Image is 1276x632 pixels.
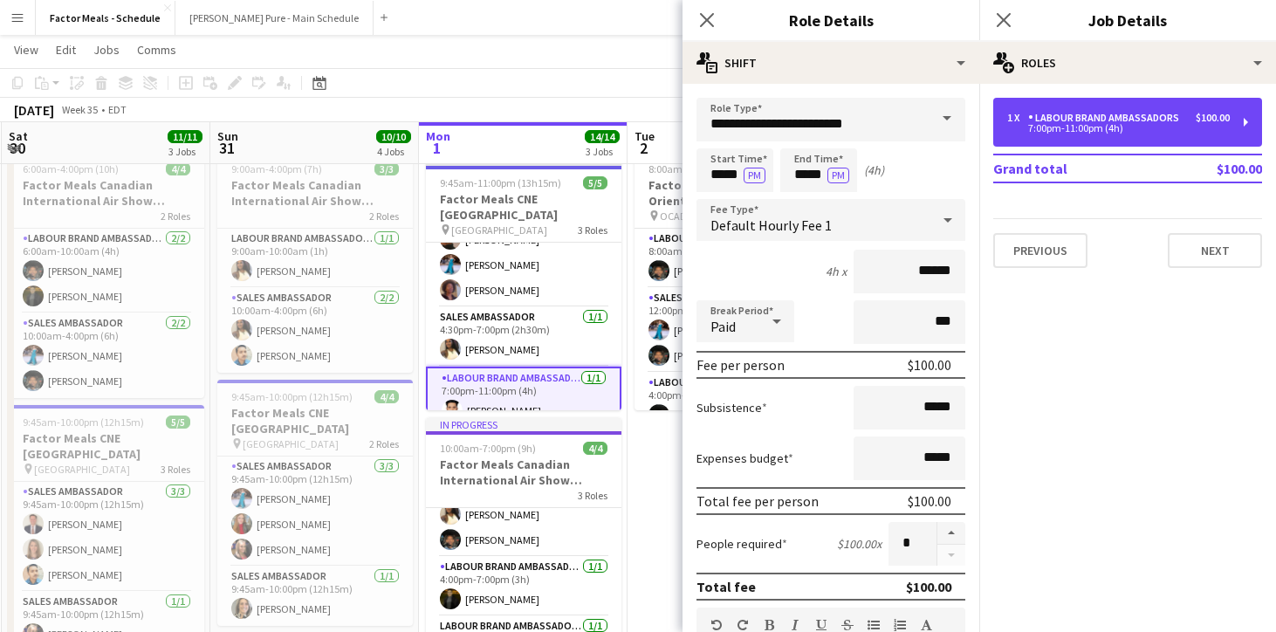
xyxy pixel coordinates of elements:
label: People required [696,536,787,552]
span: 2 [632,138,655,158]
div: 4h x [826,264,847,279]
span: 3 Roles [161,463,190,476]
span: 10:00am-7:00pm (9h) [440,442,536,455]
div: $100.00 [906,578,951,595]
span: Week 35 [58,103,101,116]
button: Strikethrough [841,618,854,632]
app-card-role: Sales Ambassador1/14:30pm-7:00pm (2h30m)[PERSON_NAME] [426,307,621,367]
button: Next [1168,233,1262,268]
span: 4/4 [374,390,399,403]
span: 11/11 [168,130,202,143]
a: Jobs [86,38,127,61]
span: Comms [137,42,176,58]
span: 3 Roles [578,223,607,237]
h3: Factor Meals CNE [GEOGRAPHIC_DATA] [9,430,204,462]
button: [PERSON_NAME] Pure - Main Schedule [175,1,374,35]
span: 8:00am-8:00pm (12h) [648,162,744,175]
button: Increase [937,522,965,545]
div: [DATE] [14,101,54,119]
div: 1 x [1007,112,1028,124]
button: Redo [737,618,749,632]
span: [GEOGRAPHIC_DATA] [243,437,339,450]
span: 9:45am-11:00pm (13h15m) [440,176,561,189]
span: 31 [215,138,238,158]
app-card-role: Labour Brand Ambassadors1/17:00pm-11:00pm (4h)[PERSON_NAME] [426,367,621,429]
span: 5/5 [166,416,190,429]
div: Total fee per person [696,492,819,510]
div: $100.00 [908,356,951,374]
div: In progress [426,417,621,431]
div: $100.00 [1196,112,1230,124]
span: 4/4 [583,442,607,455]
app-card-role: Labour Brand Ambassadors1/14:00pm-8:00pm (4h)[PERSON_NAME] [635,373,830,432]
h3: Job Details [979,9,1276,31]
button: PM [827,168,849,183]
h3: Factor Meals Canadian International Air Show [GEOGRAPHIC_DATA] [426,457,621,488]
div: EDT [108,103,127,116]
a: Edit [49,38,83,61]
app-card-role: Labour Brand Ambassadors2/26:00am-10:00am (4h)[PERSON_NAME][PERSON_NAME] [9,229,204,313]
app-card-role: Sales Ambassador2/210:00am-4:00pm (6h)[PERSON_NAME][PERSON_NAME] [9,313,204,398]
app-card-role: Sales Ambassador1/19:45am-10:00pm (12h15m)[PERSON_NAME] [217,567,413,626]
span: 3 Roles [578,489,607,502]
button: Ordered List [894,618,906,632]
span: 2 Roles [369,437,399,450]
app-card-role: Sales Ambassador2/210:00am-4:00pm (6h)[PERSON_NAME][PERSON_NAME] [426,472,621,557]
label: Expenses budget [696,450,793,466]
app-job-card: Updated9:45am-11:00pm (13h15m)5/5Factor Meals CNE [GEOGRAPHIC_DATA] [GEOGRAPHIC_DATA]3 RolesSales... [426,152,621,410]
button: Unordered List [868,618,880,632]
span: Edit [56,42,76,58]
div: Fee per person [696,356,785,374]
div: $100.00 x [837,536,882,552]
button: Previous [993,233,1087,268]
button: Undo [710,618,723,632]
h3: Factor Meals CNE [GEOGRAPHIC_DATA] [217,405,413,436]
h3: Factor Meals CNE [GEOGRAPHIC_DATA] [426,191,621,223]
div: Shift [683,42,979,84]
div: Roles [979,42,1276,84]
span: 9:45am-10:00pm (12h15m) [231,390,353,403]
button: Italic [789,618,801,632]
span: Jobs [93,42,120,58]
app-job-card: 9:45am-10:00pm (12h15m)4/4Factor Meals CNE [GEOGRAPHIC_DATA] [GEOGRAPHIC_DATA]2 RolesSales Ambass... [217,380,413,626]
app-job-card: 8:00am-8:00pm (12h)4/4Factor Meals OCAD Orientation Event OCAD U3 RolesLabour Brand Ambassadors1/... [635,152,830,410]
a: View [7,38,45,61]
button: Bold [763,618,775,632]
span: 5/5 [583,176,607,189]
h3: Role Details [683,9,979,31]
span: Sun [217,128,238,144]
app-card-role: Sales Ambassador3/39:45am-10:00pm (12h15m)[PERSON_NAME][PERSON_NAME][PERSON_NAME] [9,482,204,592]
h3: Factor Meals OCAD Orientation Event [635,177,830,209]
span: 9:00am-4:00pm (7h) [231,162,322,175]
div: 6:00am-4:00pm (10h)4/4Factor Meals Canadian International Air Show [GEOGRAPHIC_DATA]2 RolesLabour... [9,152,204,398]
div: (4h) [864,162,884,178]
span: Paid [710,318,736,335]
a: Comms [130,38,183,61]
span: View [14,42,38,58]
div: Total fee [696,578,756,595]
div: 3 Jobs [168,145,202,158]
label: Subsistence [696,400,767,416]
span: Mon [426,128,450,144]
button: Underline [815,618,827,632]
app-card-role: Labour Brand Ambassadors1/18:00am-12:00pm (4h)[PERSON_NAME] [635,229,830,288]
app-card-role: Labour Brand Ambassadors1/14:00pm-7:00pm (3h)[PERSON_NAME] [426,557,621,616]
h3: Factor Meals Canadian International Air Show [GEOGRAPHIC_DATA] [217,177,413,209]
span: OCAD U [660,210,696,223]
app-card-role: Sales Ambassador2/212:00pm-4:00pm (4h)[PERSON_NAME][PERSON_NAME] [635,288,830,373]
app-job-card: 9:00am-4:00pm (7h)3/3Factor Meals Canadian International Air Show [GEOGRAPHIC_DATA]2 RolesLabour ... [217,152,413,373]
span: 6:00am-4:00pm (10h) [23,162,119,175]
span: Sat [9,128,28,144]
div: 7:00pm-11:00pm (4h) [1007,124,1230,133]
div: 3 Jobs [586,145,619,158]
app-card-role: Sales Ambassador2/210:00am-4:00pm (6h)[PERSON_NAME][PERSON_NAME] [217,288,413,373]
div: $100.00 [908,492,951,510]
button: Factor Meals - Schedule [36,1,175,35]
button: PM [744,168,765,183]
span: 2 Roles [369,210,399,223]
app-card-role: Sales Ambassador3/39:45am-7:00pm (9h15m)[PERSON_NAME][PERSON_NAME][PERSON_NAME] [426,197,621,307]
